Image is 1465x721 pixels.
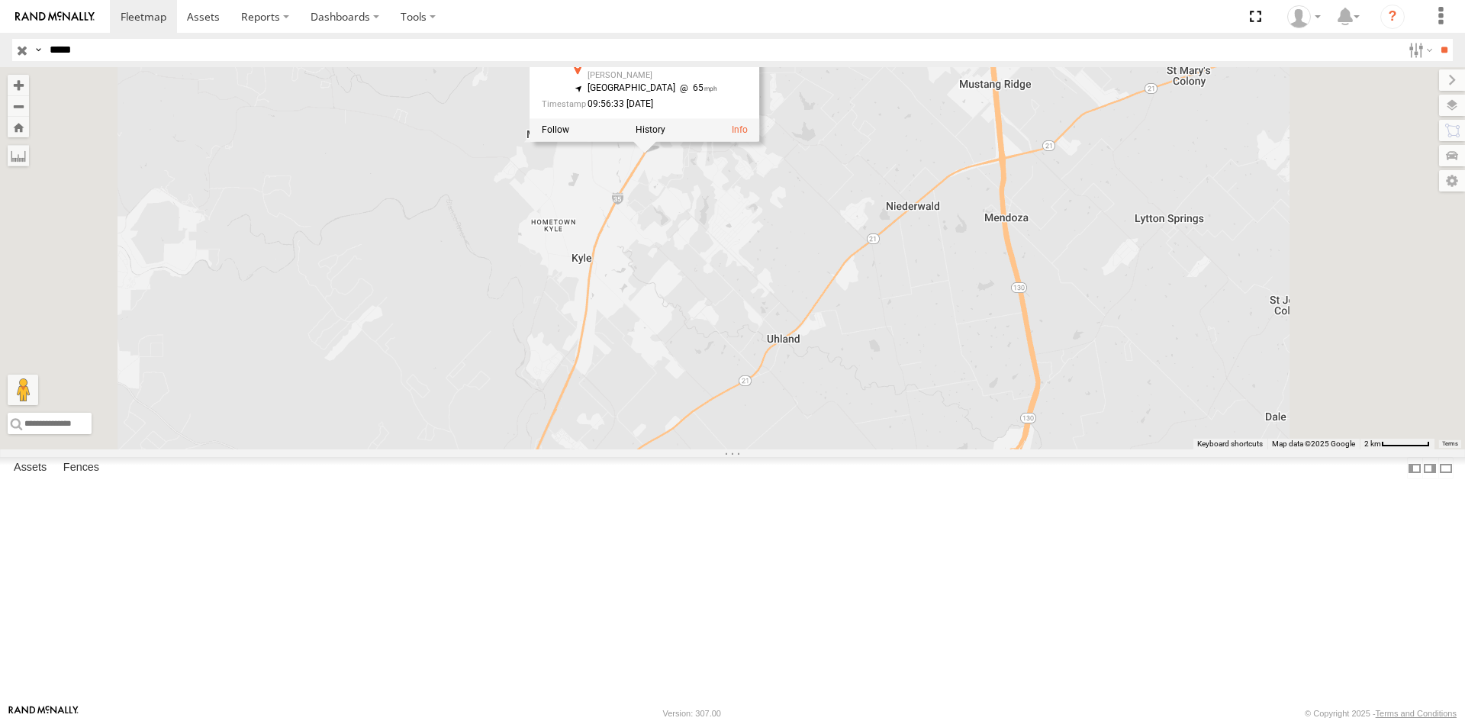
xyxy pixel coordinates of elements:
[1360,439,1434,449] button: Map Scale: 2 km per 60 pixels
[8,706,79,721] a: Visit our Website
[1272,439,1355,448] span: Map data ©2025 Google
[675,82,717,93] span: 65
[6,458,54,479] label: Assets
[8,145,29,166] label: Measure
[542,124,569,135] label: Realtime tracking of Asset
[1364,439,1381,448] span: 2 km
[15,11,95,22] img: rand-logo.svg
[8,95,29,117] button: Zoom out
[8,117,29,137] button: Zoom Home
[1197,439,1263,449] button: Keyboard shortcuts
[1422,457,1438,479] label: Dock Summary Table to the Right
[1282,5,1326,28] div: Carlos Ortiz
[1438,457,1454,479] label: Hide Summary Table
[8,75,29,95] button: Zoom in
[32,39,44,61] label: Search Query
[1380,5,1405,29] i: ?
[1439,170,1465,192] label: Map Settings
[663,709,721,718] div: Version: 307.00
[588,82,675,93] span: [GEOGRAPHIC_DATA]
[1305,709,1457,718] div: © Copyright 2025 -
[588,60,717,69] div: I-35
[542,99,717,109] div: Date/time of location update
[1376,709,1457,718] a: Terms and Conditions
[8,375,38,405] button: Drag Pegman onto the map to open Street View
[588,71,717,80] div: [PERSON_NAME]
[1407,457,1422,479] label: Dock Summary Table to the Left
[1442,441,1458,447] a: Terms (opens in new tab)
[732,124,748,135] a: View Asset Details
[636,124,665,135] label: View Asset History
[1402,39,1435,61] label: Search Filter Options
[56,458,107,479] label: Fences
